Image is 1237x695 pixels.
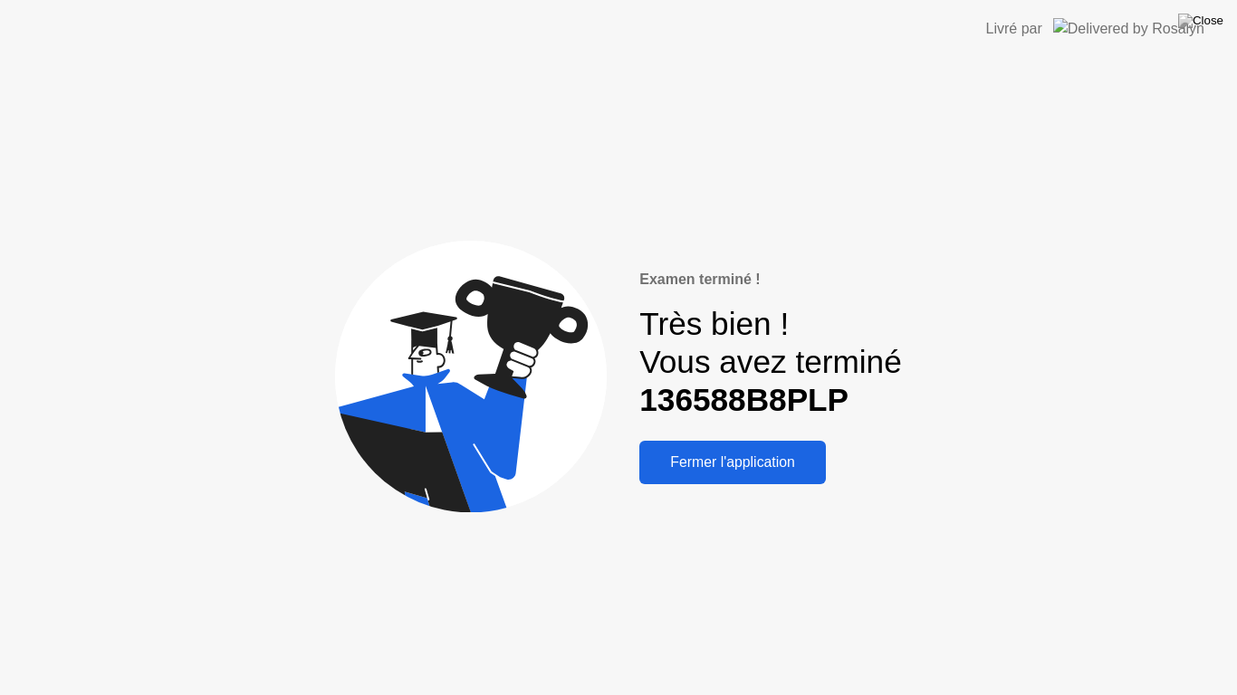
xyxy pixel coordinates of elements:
img: Delivered by Rosalyn [1053,18,1204,39]
div: Très bien ! Vous avez terminé [639,305,901,420]
button: Fermer l'application [639,441,826,484]
img: Close [1178,14,1223,28]
div: Examen terminé ! [639,269,901,290]
b: 136588B8PLP [639,382,849,417]
div: Fermer l'application [645,454,820,471]
div: Livré par [986,18,1042,40]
